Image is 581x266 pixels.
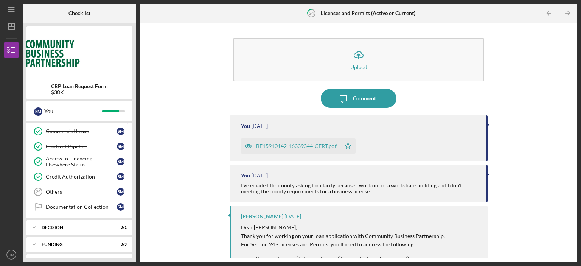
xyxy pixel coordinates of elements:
div: Documentation Collection [46,204,117,210]
div: 0 / 1 [113,225,127,230]
div: You [44,105,102,118]
b: Licenses and Permits (Active or Current) [321,10,415,16]
time: 2025-08-12 02:09 [251,173,268,179]
div: $30K [51,89,108,95]
a: Access to Financing Elsewhere StatusSM [30,154,129,169]
b: CBP Loan Request Form [51,83,108,89]
div: S M [117,128,124,135]
a: Contract PipelineSM [30,139,129,154]
b: Checklist [68,10,90,16]
time: 2025-08-13 22:05 [251,123,268,129]
tspan: 24 [309,11,314,16]
div: Funding [42,242,108,247]
div: Comment [353,89,376,108]
div: Commercial Lease [46,128,117,134]
div: Upload [350,64,367,70]
mark: Business License (Active or Current)(County/City or Town issued) [256,255,409,261]
div: 0 / 3 [113,242,127,247]
div: Decision [42,225,108,230]
img: Product logo [26,30,132,76]
button: SM [4,247,19,262]
p: Dear [PERSON_NAME], [241,223,480,232]
a: Documentation CollectionSM [30,199,129,215]
a: Commercial LeaseSM [30,124,129,139]
time: 2025-08-08 20:36 [284,213,301,219]
div: [PERSON_NAME] [241,213,283,219]
button: Upload [233,38,484,81]
div: Others [46,189,117,195]
tspan: 29 [36,190,40,194]
div: Access to Financing Elsewhere Status [46,156,117,168]
div: S M [34,107,42,116]
div: S M [117,158,124,165]
div: S M [117,143,124,150]
div: Credit Authorization [46,174,117,180]
a: 29OthersSM [30,184,129,199]
div: I've emailed the county asking for clarity because I work out of a workshare building and I don't... [241,182,478,194]
div: You [241,123,250,129]
button: BE15910142-16339344-CERT.pdf [241,138,356,154]
a: Credit AuthorizationSM [30,169,129,184]
p: Thank you for working on your loan application with Community Business Partnership. [241,232,480,240]
button: Comment [321,89,396,108]
div: Contract Pipeline [46,143,117,149]
div: S M [117,203,124,211]
p: For Section 24 - Licenses and Permits, you'll need to address the following: [241,240,480,249]
div: S M [117,188,124,196]
div: S M [117,173,124,180]
text: SM [9,253,14,257]
div: You [241,173,250,179]
div: BE15910142-16339344-CERT.pdf [256,143,337,149]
